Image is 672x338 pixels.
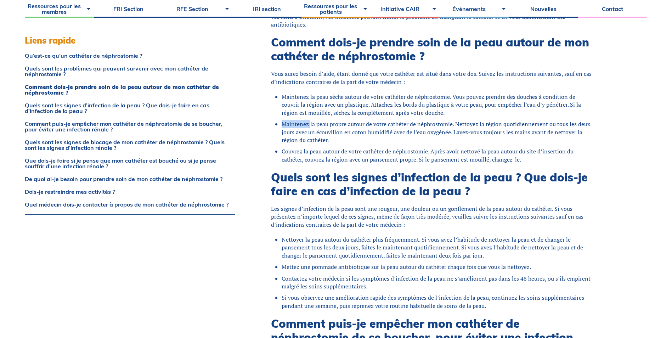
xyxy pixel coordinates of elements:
a: De quoi ai-je besoin pour prendre soin de mon cathéter de néphrostomie ? [25,176,235,182]
div: Vous aurez besoin d’aide, étant donné que votre cathéter est situé dans votre dos. Suivez les ins... [271,70,594,86]
a: Comment puis-je empêcher mon cathéter de néphrostomie de se boucher, pour éviter une infection ré... [25,121,235,132]
a: Dois-je restreindre mes activités ? [25,189,235,195]
a: Quels sont les signes de blocage de mon cathéter de néphrostomie ? Quels sont les signes d’infect... [25,139,235,151]
a: Que dois-je faire si je pense que mon cathéter est bouché ou si je pense souffrir d’une infection... [25,158,235,169]
h3: Liens rapide [25,35,235,46]
li: Contactez votre médecin si les symptômes d’infection de la peau ne s’améliorent pas dans les 48 h... [282,275,594,291]
div: Les signes d’infection de la peau sont une rougeur, une douleur ou un gonflement de la peau autou... [271,205,594,229]
a: Quels sont les signes d’infection de la peau ? Que dois-je faire en cas d’infection de la peau ? [25,102,235,114]
a: Quels sont les problèmes qui peuvent survenir avec mon cathéter de néphrostomie ? [25,66,235,77]
li: Couvrez la peau autour de votre cathéter de néphrostomie. Après avoir nettoyé la peau autour du s... [282,147,594,163]
a: Comment dois-je prendre soin de la peau autour de mon cathéter de néphrostomie ? [25,84,235,95]
a: Quel médecin dois-je contacter à propos de mon cathéter de néphrostomie ? [25,202,235,207]
h2: Quels sont les signes d’infection de la peau ? Que dois-je faire en cas d’infection de la peau ? [271,170,594,198]
li: Maintenez la peau propre autour de votre cathéter de néphrostomie. Nettoyez la région quotidienne... [282,120,594,144]
h2: Comment dois-je prendre soin de la peau autour de mon cathéter de néphrostomie ? [271,35,594,63]
li: Si vous observez une amélioration rapide des symptômes de l’infection de la peau, continuez les s... [282,294,594,310]
li: Mettez une pommade antibiotique sur la peau autour du cathéter chaque fois que vous la nettoyez. [282,263,594,271]
a: Qu’est-ce qu’un cathéter de néphrostomie ? [25,53,235,58]
li: Maintenez la peau sèche autour de votre cathéter de néphrostomie. Vous pouvez prendre des douches... [282,93,594,117]
li: Nettoyer la peau autour du cathéter plus fréquemment. Si vous avez l’habitude de nettoyer la peau... [282,236,594,259]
